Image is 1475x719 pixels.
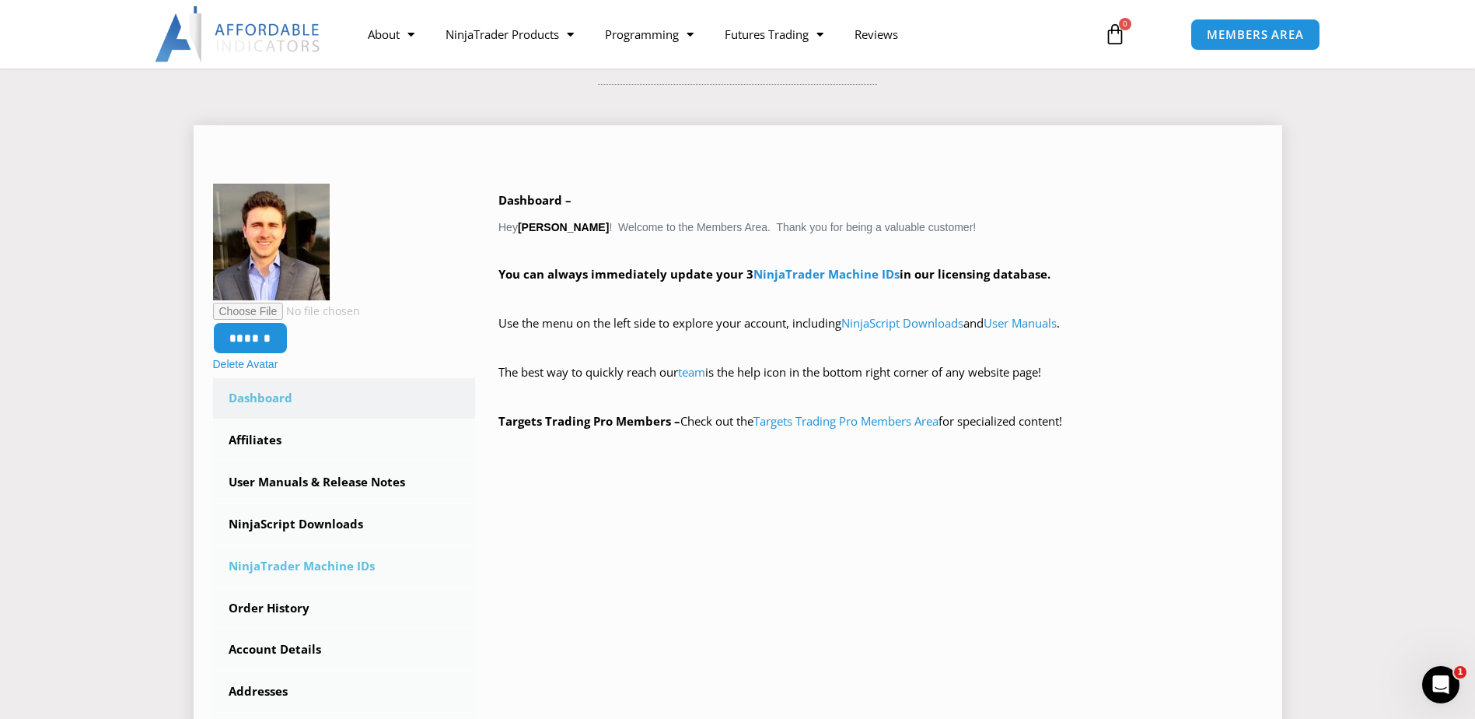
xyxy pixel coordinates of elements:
[498,313,1263,356] p: Use the menu on the left side to explore your account, including and .
[498,362,1263,405] p: The best way to quickly reach our is the help icon in the bottom right corner of any website page!
[213,184,330,300] img: 1608675936449%20(1)23-150x150.jfif
[213,588,476,629] a: Order History
[753,266,900,282] a: NinjaTrader Machine IDs
[709,16,839,52] a: Futures Trading
[1190,19,1320,51] a: MEMBERS AREA
[589,16,709,52] a: Programming
[213,630,476,670] a: Account Details
[430,16,589,52] a: NinjaTrader Products
[518,221,609,233] strong: [PERSON_NAME]
[839,16,914,52] a: Reviews
[213,672,476,712] a: Addresses
[984,315,1057,331] a: User Manuals
[678,364,705,380] a: team
[498,411,1263,433] p: Check out the for specialized content!
[213,420,476,461] a: Affiliates
[753,413,938,429] a: Targets Trading Pro Members Area
[498,192,571,208] b: Dashboard –
[213,378,476,419] a: Dashboard
[352,16,1086,52] nav: Menu
[498,266,1050,282] strong: You can always immediately update your 3 in our licensing database.
[498,190,1263,433] div: Hey ! Welcome to the Members Area. Thank you for being a valuable customer!
[352,16,430,52] a: About
[1454,666,1466,679] span: 1
[498,413,680,429] strong: Targets Trading Pro Members –
[1422,666,1459,703] iframe: Intercom live chat
[1119,18,1131,30] span: 0
[155,6,322,62] img: LogoAI | Affordable Indicators – NinjaTrader
[1207,29,1304,40] span: MEMBERS AREA
[841,315,963,331] a: NinjaScript Downloads
[1081,12,1149,57] a: 0
[213,504,476,545] a: NinjaScript Downloads
[213,462,476,503] a: User Manuals & Release Notes
[213,358,278,370] a: Delete Avatar
[213,546,476,587] a: NinjaTrader Machine IDs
